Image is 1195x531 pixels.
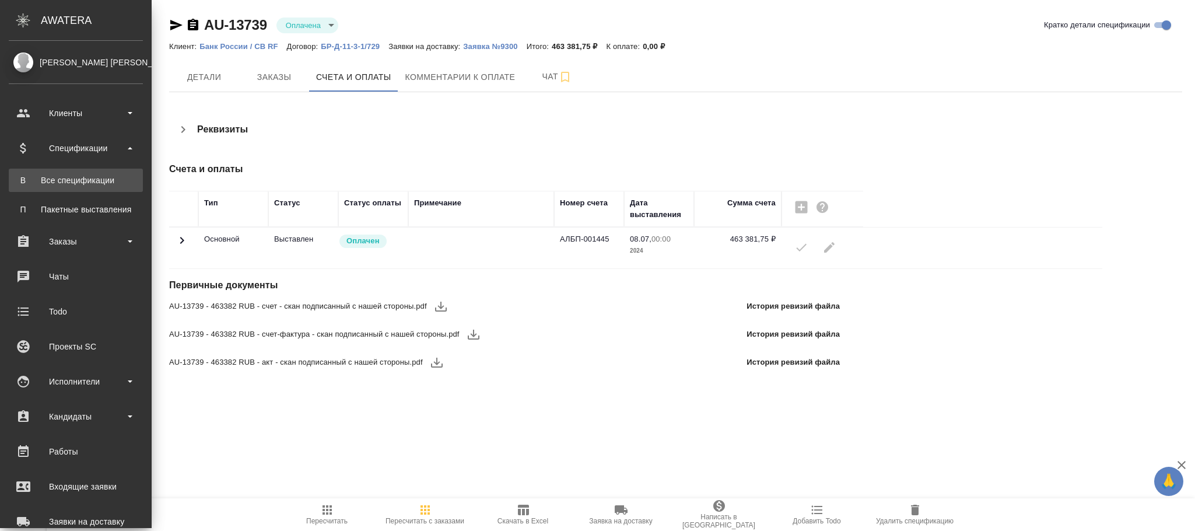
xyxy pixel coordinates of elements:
button: Скопировать ссылку для ЯМессенджера [169,18,183,32]
div: Клиенты [9,104,143,122]
a: ВВсе спецификации [9,169,143,192]
p: Заявка №9300 [463,42,526,51]
p: Договор: [287,42,321,51]
span: AU-13739 - 463382 RUB - счет-фактура - скан подписанный с нашей стороны.pdf [169,329,460,340]
p: К оплате: [606,42,643,51]
p: 0,00 ₽ [643,42,674,51]
span: Комментарии к оплате [405,70,516,85]
svg: Подписаться [558,70,572,84]
p: 08.07, [630,235,651,243]
button: Заявка на доставку [572,498,670,531]
p: Оплачен [346,235,380,247]
a: Чаты [3,262,149,291]
p: Банк России / CB RF [199,42,286,51]
div: AWATERA [41,9,152,32]
div: Заявки на доставку [9,513,143,530]
span: Toggle Row Expanded [175,240,189,249]
span: Написать в [GEOGRAPHIC_DATA] [677,513,761,529]
div: Чаты [9,268,143,285]
p: История ревизий файла [747,357,840,368]
a: Входящие заявки [3,472,149,501]
span: 🙏 [1159,469,1179,494]
span: Кратко детали спецификации [1044,19,1150,31]
button: Добавить Todo [768,498,866,531]
div: Номер счета [560,197,608,209]
div: Статус оплаты [344,197,401,209]
div: Работы [9,443,143,460]
span: Пересчитать [306,517,348,525]
button: Пересчитать с заказами [376,498,474,531]
div: Статус [274,197,300,209]
button: Заявка №9300 [463,41,526,53]
span: Скачать в Excel [497,517,548,525]
p: История ревизий файла [747,301,840,312]
span: Пересчитать с заказами [386,517,464,525]
a: ППакетные выставления [9,198,143,221]
div: Todo [9,303,143,320]
p: Все изменения в спецификации заблокированы [274,233,332,245]
button: Оплачена [282,20,324,30]
span: AU-13739 - 463382 RUB - счет - скан подписанный с нашей стороны.pdf [169,301,427,312]
div: Входящие заявки [9,478,143,495]
h4: Реквизиты [197,123,248,137]
div: Пакетные выставления [15,204,137,215]
span: Заказы [246,70,302,85]
p: 2024 [630,245,688,257]
div: Все спецификации [15,174,137,186]
div: Оплачена [276,18,338,33]
a: Работы [3,437,149,466]
a: Todo [3,297,149,326]
button: Написать в [GEOGRAPHIC_DATA] [670,498,768,531]
div: Дата выставления [630,197,688,221]
td: 463 381,75 ₽ [694,228,782,268]
a: Банк России / CB RF [199,41,286,51]
p: Клиент: [169,42,199,51]
div: Проекты SC [9,338,143,355]
div: [PERSON_NAME] [PERSON_NAME] [9,56,143,69]
p: БР-Д-11-3-1/729 [321,42,388,51]
button: Скачать в Excel [474,498,572,531]
div: Сумма счета [727,197,776,209]
span: Добавить Todo [793,517,840,525]
p: 463 381,75 ₽ [552,42,606,51]
button: Удалить спецификацию [866,498,964,531]
p: Заявки на доставку: [388,42,463,51]
a: AU-13739 [204,17,267,33]
a: Проекты SC [3,332,149,361]
p: 00:00 [651,235,671,243]
span: AU-13739 - 463382 RUB - акт - скан подписанный с нашей стороны.pdf [169,357,423,368]
span: Удалить спецификацию [876,517,954,525]
span: Детали [176,70,232,85]
div: Кандидаты [9,408,143,425]
div: Исполнители [9,373,143,390]
span: Счета и оплаты [316,70,391,85]
td: Основной [198,228,268,268]
p: История ревизий файла [747,329,840,340]
button: Скопировать ссылку [186,18,200,32]
button: Пересчитать [278,498,376,531]
div: Тип [204,197,218,209]
div: Примечание [414,197,461,209]
div: Спецификации [9,139,143,157]
p: Итого: [527,42,552,51]
h4: Счета и оплаты [169,162,844,176]
span: Заявка на доставку [589,517,652,525]
span: Чат [529,69,585,84]
div: Заказы [9,233,143,250]
h4: Первичные документы [169,278,844,292]
td: АЛБП-001445 [554,228,624,268]
button: 🙏 [1154,467,1183,496]
a: БР-Д-11-3-1/729 [321,41,388,51]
